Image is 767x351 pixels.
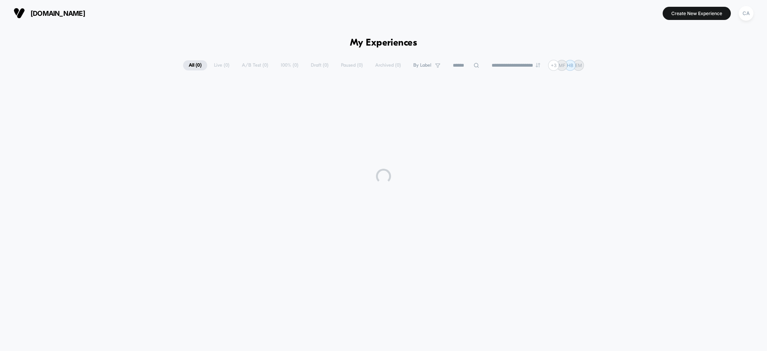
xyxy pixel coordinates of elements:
span: By Label [413,63,431,68]
button: Create New Experience [663,7,731,20]
img: Visually logo [14,8,25,19]
button: [DOMAIN_NAME] [11,7,87,19]
p: EM [575,63,582,68]
h1: My Experiences [350,38,417,49]
div: CA [739,6,753,21]
p: HB [567,63,573,68]
p: MF [559,63,565,68]
span: [DOMAIN_NAME] [31,9,85,17]
div: + 3 [548,60,559,71]
button: CA [736,6,756,21]
span: All ( 0 ) [183,60,207,70]
img: end [536,63,540,67]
